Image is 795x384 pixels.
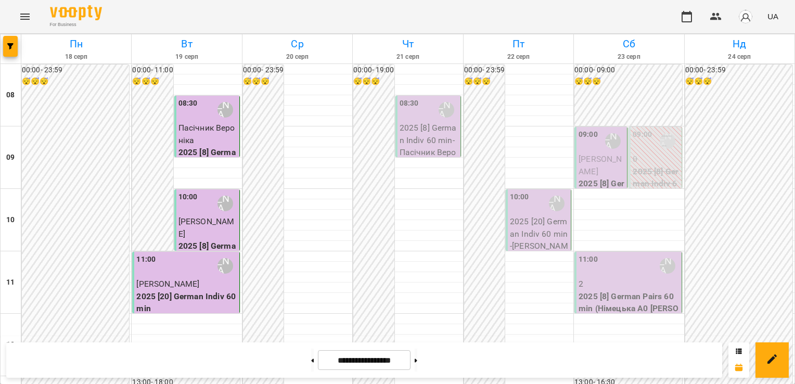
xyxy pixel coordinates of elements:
h6: Пн [23,36,130,52]
label: 08:30 [400,98,419,109]
span: Пасічник Вероніка [178,123,235,145]
label: 10:00 [510,191,529,203]
h6: 00:00 - 23:59 [685,65,792,76]
h6: 23 серп [575,52,682,62]
h6: 24 серп [686,52,793,62]
h6: Сб [575,36,682,52]
p: 2025 [8] German Indiv 60 min [178,146,237,171]
h6: 😴😴😴 [132,76,173,87]
h6: 00:00 - 19:00 [353,65,394,76]
div: Бондаренко Катерина Сергіївна (н) [217,196,233,211]
label: 11:00 [579,254,598,265]
div: Бондаренко Катерина Сергіївна (н) [217,258,233,274]
p: 0 [633,153,679,165]
h6: 09 [6,152,15,163]
h6: 10 [6,214,15,226]
p: 2025 [8] German Indiv 60 min [633,165,679,202]
span: [PERSON_NAME] [136,279,199,289]
p: 2025 [8] German Indiv 60 min - Пасічник Вероніка [400,122,458,171]
h6: 19 серп [133,52,240,62]
button: UA [763,7,783,26]
label: 09:00 [633,129,652,140]
h6: 😴😴😴 [243,76,284,87]
h6: 😴😴😴 [353,76,394,87]
span: For Business [50,21,102,28]
h6: Нд [686,36,793,52]
h6: Ср [244,36,351,52]
span: [PERSON_NAME] [579,154,622,176]
p: 2025 [8] German Pairs 60 min (Німецька А0 [PERSON_NAME] - пара) [579,290,679,327]
span: UA [767,11,778,22]
h6: 20 серп [244,52,351,62]
h6: 00:00 - 23:59 [22,65,129,76]
h6: 😴😴😴 [685,76,792,87]
p: 2025 [20] German Indiv 60 min - [PERSON_NAME] [510,215,569,264]
div: Бондаренко Катерина Сергіївна (н) [439,102,454,118]
h6: Чт [354,36,461,52]
div: Бондаренко Катерина Сергіївна (н) [605,133,621,149]
div: Бондаренко Катерина Сергіївна (н) [660,258,675,274]
h6: 00:00 - 09:00 [574,65,682,76]
p: 2025 [8] German Indiv 60 min [178,240,237,264]
span: [PERSON_NAME] [178,216,235,239]
p: 2025 [20] German Indiv 60 min [136,290,237,315]
label: 09:00 [579,129,598,140]
h6: 00:00 - 23:59 [464,65,505,76]
p: 2025 [8] German Indiv 60 min [579,177,625,214]
h6: 21 серп [354,52,461,62]
div: Бондаренко Катерина Сергіївна (н) [660,133,675,149]
h6: Вт [133,36,240,52]
p: 2 [579,278,679,290]
label: 10:00 [178,191,198,203]
button: Menu [12,4,37,29]
h6: 😴😴😴 [574,76,682,87]
div: Бондаренко Катерина Сергіївна (н) [549,196,565,211]
h6: 😴😴😴 [22,76,129,87]
label: 11:00 [136,254,156,265]
img: avatar_s.png [738,9,753,24]
div: Бондаренко Катерина Сергіївна (н) [217,102,233,118]
h6: 22 серп [465,52,572,62]
h6: Пт [465,36,572,52]
h6: 00:00 - 11:00 [132,65,173,76]
h6: 00:00 - 23:59 [243,65,284,76]
h6: 😴😴😴 [464,76,505,87]
h6: 18 серп [23,52,130,62]
h6: 08 [6,89,15,101]
label: 08:30 [178,98,198,109]
img: Voopty Logo [50,5,102,20]
h6: 11 [6,277,15,288]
